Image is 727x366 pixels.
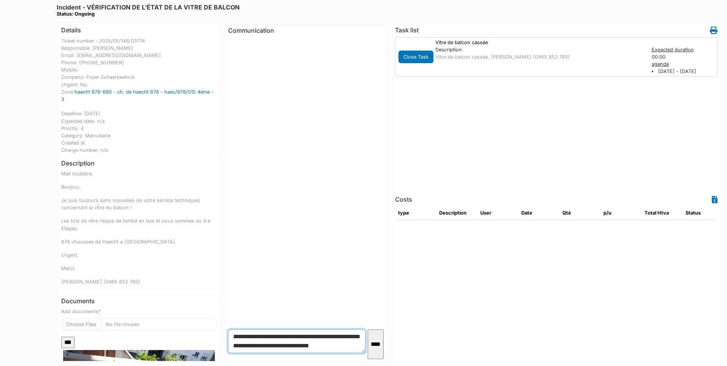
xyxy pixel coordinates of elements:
span: translation missing: en.total [644,210,656,216]
div: Expected duration [652,46,716,53]
th: p/u [600,206,641,220]
h6: Description [61,160,95,167]
span: translation missing: en.HTVA [657,210,669,216]
p: [PERSON_NAME] (0465 852 765) [61,278,217,285]
th: Status [683,206,724,220]
h6: Documents [61,298,217,305]
div: Ticket number : 2025/05/146/03774 Responsible: [PERSON_NAME] Email: [EMAIL_ADDRESS][DOMAIN_NAME] ... [61,37,217,154]
span: translation missing: en.communication.communication [228,27,274,34]
p: Vitre de balcon cassée. [PERSON_NAME] (0465 852 765) [435,53,644,60]
th: Description [436,206,477,220]
div: Status: Ongoing [57,11,240,17]
h6: Incident - VÉRIFICATION DE L'ÉTAT DE LA VITRE DE BALCON [57,4,240,17]
abbr: required [98,309,100,314]
h6: Costs [395,196,412,203]
th: User [477,206,518,220]
p: Mail locataire: [61,170,217,177]
p: Merci. [61,265,217,272]
h6: Details [61,27,81,34]
div: Vitre de balcon cassée [432,39,648,46]
h6: Task list [395,27,419,34]
p: Urgent. [61,251,217,259]
th: Date [518,206,559,220]
i: Work order [710,27,717,34]
p: Je suis toujours sans nouvelles de votre service techniques concernant la vitre du balcon ! [61,197,217,211]
a: haecht 678-680 - ch. de haecht 678 - haec/678/015 4ème - 3 [61,89,214,102]
p: Bonjour, [61,183,217,191]
th: type [395,206,436,220]
div: 00:00 [648,46,720,75]
p: Les bris de vitre risque de tombé en bas et nous sommes au 4 e Etages. [61,217,217,232]
label: Add documents [61,308,100,315]
th: Qté [559,206,600,220]
p: 678 chaussee de Haecht a [GEOGRAPHIC_DATA]. [61,238,217,245]
div: agenda [652,60,716,68]
a: Close Task [398,52,433,60]
div: Description: [435,46,644,53]
li: [DATE] - [DATE] [652,68,716,75]
span: translation missing: en.todo.action.close_task [403,54,429,60]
